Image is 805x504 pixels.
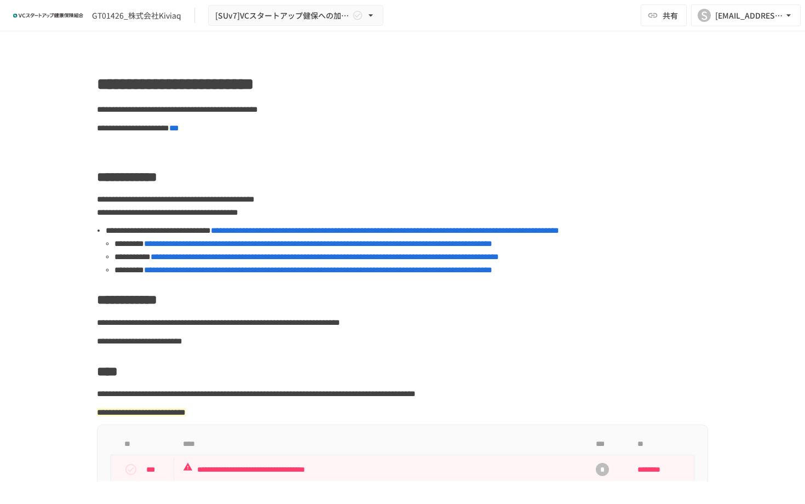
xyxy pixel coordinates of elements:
button: status [120,459,142,480]
div: GT01426_株式会社Kiviaq [92,10,181,21]
div: S [698,9,711,22]
button: 共有 [641,4,687,26]
span: [SUv7]VCスタートアップ健保への加入申請手続き [215,9,350,22]
div: [EMAIL_ADDRESS][DOMAIN_NAME] [715,9,783,22]
span: 共有 [663,9,678,21]
button: S[EMAIL_ADDRESS][DOMAIN_NAME] [691,4,801,26]
button: [SUv7]VCスタートアップ健保への加入申請手続き [208,5,383,26]
img: ZDfHsVrhrXUoWEWGWYf8C4Fv4dEjYTEDCNvmL73B7ox [13,7,83,24]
